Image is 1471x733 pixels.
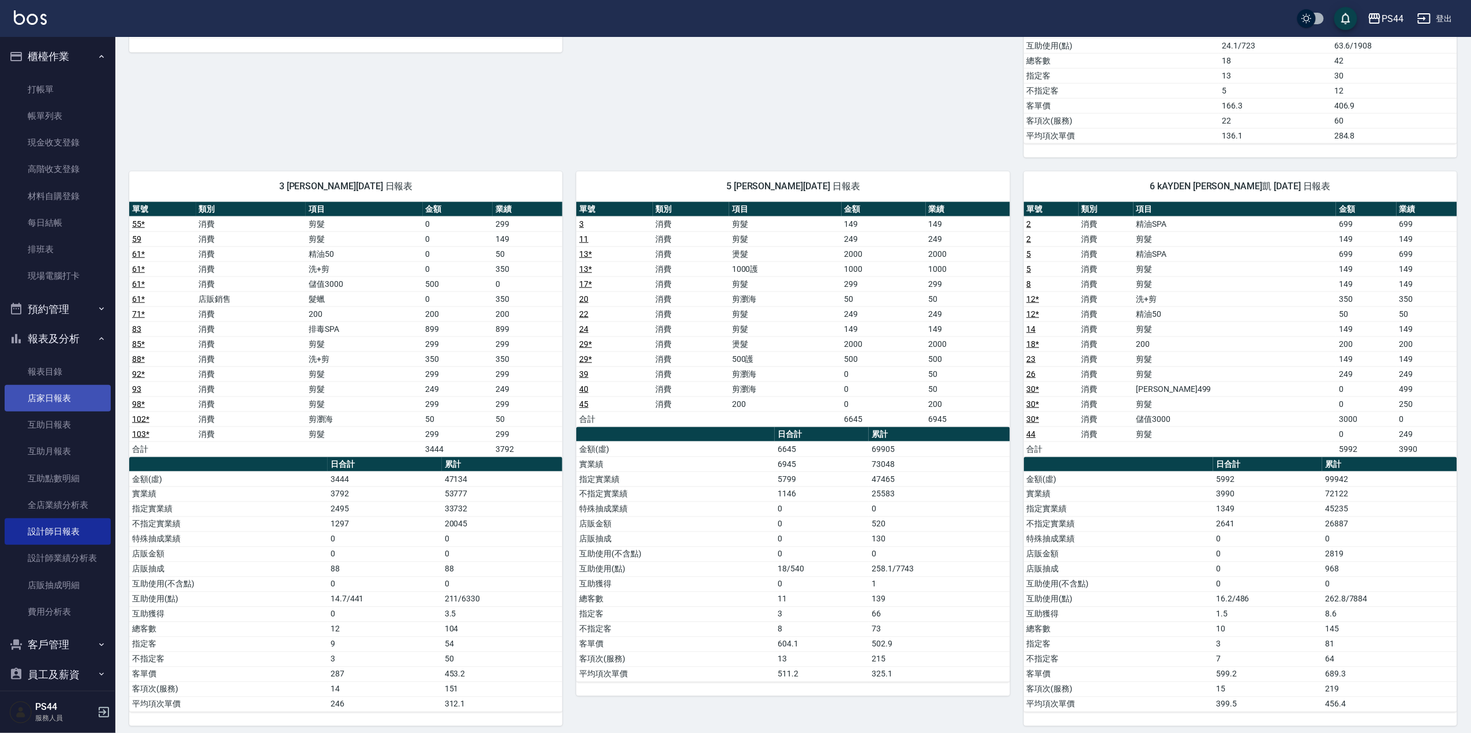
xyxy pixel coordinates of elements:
td: 299 [842,276,926,291]
a: 8 [1027,279,1031,289]
td: 50 [926,291,1010,306]
a: 3 [579,219,584,229]
td: 客單價 [1024,98,1219,113]
td: 149 [1336,321,1397,336]
td: 200 [1397,336,1457,351]
td: 350 [1336,291,1397,306]
td: 299 [423,427,493,442]
td: 2000 [926,336,1010,351]
td: 299 [493,366,562,382]
td: 消費 [196,427,306,442]
th: 類別 [196,202,306,217]
table: a dense table [1024,202,1457,457]
a: 93 [132,384,141,394]
td: 儲值3000 [306,276,422,291]
td: 350 [1397,291,1457,306]
a: 打帳單 [5,76,111,103]
td: 消費 [653,276,729,291]
td: 剪髮 [306,427,422,442]
td: 299 [493,336,562,351]
td: 500 [423,276,493,291]
td: 0 [423,216,493,231]
td: 消費 [653,366,729,382]
td: 149 [1397,261,1457,276]
td: 200 [1134,336,1337,351]
td: 消費 [653,291,729,306]
td: 消費 [1079,366,1134,382]
td: 燙髮 [729,336,842,351]
td: 69905 [869,442,1010,457]
td: 剪髮 [1134,321,1337,336]
td: 299 [926,276,1010,291]
td: 350 [493,291,562,306]
td: 剪髮 [306,382,422,397]
td: 消費 [1079,336,1134,351]
td: 50 [926,366,1010,382]
td: 剪髮 [306,231,422,246]
a: 排班表 [5,236,111,263]
th: 項目 [1134,202,1337,217]
table: a dense table [129,457,562,712]
th: 日合計 [328,457,442,472]
a: 高階收支登錄 [5,156,111,182]
td: 18 [1219,53,1331,68]
td: 剪髮 [1134,261,1337,276]
td: 63.6/1908 [1331,38,1457,53]
th: 累計 [869,427,1010,442]
th: 累計 [1322,457,1457,472]
td: 50 [1336,306,1397,321]
a: 26 [1027,369,1036,379]
table: a dense table [129,202,562,457]
td: 精油SPA [1134,246,1337,261]
span: 3 [PERSON_NAME][DATE] 日報表 [143,181,549,192]
a: 83 [132,324,141,334]
td: 消費 [653,397,729,412]
th: 日合計 [775,427,869,442]
button: PS44 [1363,7,1408,31]
th: 金額 [842,202,926,217]
td: 6945 [926,412,1010,427]
td: 500 [842,351,926,366]
td: 24.1/723 [1219,38,1331,53]
td: 0 [1336,397,1397,412]
td: 消費 [653,351,729,366]
td: 消費 [1079,397,1134,412]
td: 500護 [729,351,842,366]
td: 149 [1336,276,1397,291]
td: 1000護 [729,261,842,276]
td: 消費 [196,216,306,231]
a: 帳單列表 [5,103,111,129]
button: 報表及分析 [5,324,111,354]
a: 設計師業績分析表 [5,545,111,571]
td: 髮蠟 [306,291,422,306]
td: 消費 [1079,412,1134,427]
td: 燙髮 [729,246,842,261]
td: 50 [926,382,1010,397]
td: 剪髮 [306,366,422,382]
td: 699 [1336,246,1397,261]
td: 金額(虛) [576,442,775,457]
table: a dense table [1024,457,1457,712]
td: 金額(虛) [129,472,328,487]
th: 累計 [442,457,563,472]
td: 3444 [328,472,442,487]
a: 40 [579,384,588,394]
td: 消費 [196,382,306,397]
td: 249 [926,231,1010,246]
td: 30 [1331,68,1457,83]
td: 0 [1336,382,1397,397]
a: 39 [579,369,588,379]
td: 5992 [1336,442,1397,457]
td: 200 [926,397,1010,412]
td: 249 [1397,366,1457,382]
td: 剪髮 [729,306,842,321]
th: 業績 [493,202,562,217]
td: 指定實業績 [576,472,775,487]
th: 項目 [306,202,422,217]
td: 2000 [926,246,1010,261]
td: 1000 [842,261,926,276]
td: 消費 [196,397,306,412]
th: 項目 [729,202,842,217]
td: 299 [423,366,493,382]
td: 消費 [196,351,306,366]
